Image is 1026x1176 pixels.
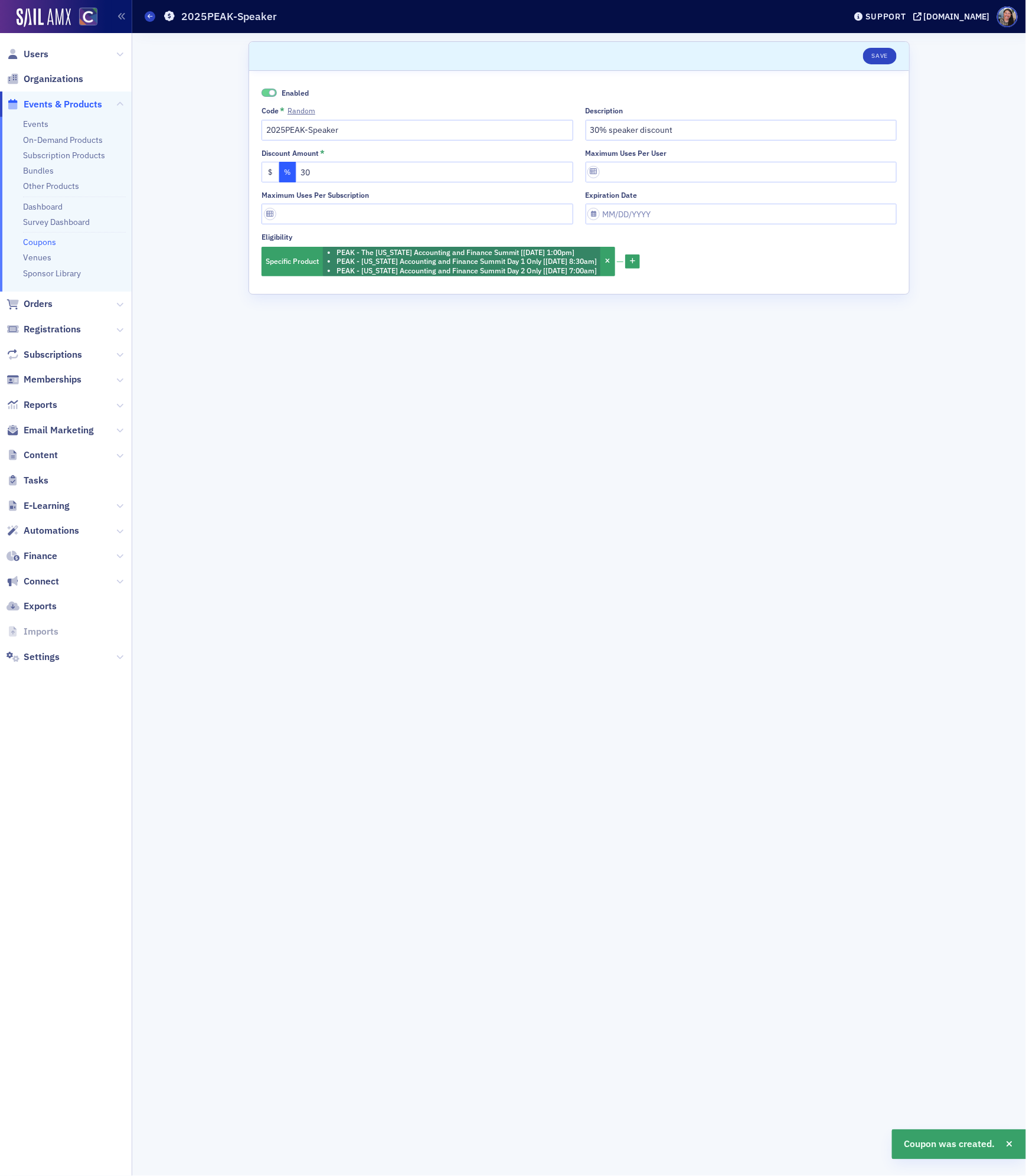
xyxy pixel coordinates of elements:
[24,524,79,537] span: Automations
[280,106,285,115] abbr: This field is required
[24,651,60,664] span: Settings
[262,191,369,200] div: Maximum uses per subscription
[24,625,58,638] span: Imports
[23,150,105,161] a: Subscription Products
[23,181,79,191] a: Other Products
[336,257,597,266] li: PEAK - [US_STATE] Accounting and Finance Summit Day 1 Only [[DATE] 8:30am]
[24,550,57,563] span: Finance
[320,149,325,157] abbr: This field is required
[865,11,906,22] div: Support
[23,165,54,176] a: Bundles
[17,8,71,27] img: SailAMX
[6,424,94,437] a: Email Marketing
[586,149,667,158] div: Maximum uses per user
[23,201,63,212] a: Dashboard
[71,8,97,28] a: View Homepage
[79,8,97,26] img: SailAMX
[24,398,57,411] span: Reports
[24,298,53,311] span: Orders
[6,499,70,512] a: E-Learning
[924,11,990,22] div: [DOMAIN_NAME]
[282,88,309,97] span: Enabled
[6,48,48,61] a: Users
[23,237,56,247] a: Coupons
[296,162,573,182] input: 0
[262,89,277,97] span: Enabled
[6,323,81,336] a: Registrations
[6,651,60,664] a: Settings
[181,9,277,24] h1: 2025PEAK-Speaker
[6,474,48,487] a: Tasks
[24,48,48,61] span: Users
[23,217,90,227] a: Survey Dashboard
[6,348,82,361] a: Subscriptions
[6,524,79,537] a: Automations
[6,73,83,86] a: Organizations
[586,106,623,115] div: Description
[6,625,58,638] a: Imports
[24,575,59,588] span: Connect
[6,373,81,386] a: Memberships
[6,298,53,311] a: Orders
[336,248,597,257] li: PEAK - The [US_STATE] Accounting and Finance Summit [[DATE] 1:00pm]
[23,252,51,263] a: Venues
[24,98,102,111] span: Events & Products
[266,256,319,266] span: Specific Product
[24,73,83,86] span: Organizations
[23,119,48,129] a: Events
[24,474,48,487] span: Tasks
[262,149,319,158] div: Discount Amount
[279,162,297,182] button: %
[6,550,57,563] a: Finance
[24,323,81,336] span: Registrations
[586,204,897,224] input: MM/DD/YYYY
[863,48,897,64] button: Save
[6,600,57,613] a: Exports
[997,6,1018,27] span: Profile
[6,449,58,462] a: Content
[904,1138,995,1152] span: Coupon was created.
[6,575,59,588] a: Connect
[23,268,81,279] a: Sponsor Library
[262,233,292,241] div: Eligibility
[24,449,58,462] span: Content
[287,106,315,115] button: Code*
[586,191,638,200] div: Expiration date
[24,600,57,613] span: Exports
[262,106,279,115] div: Code
[24,348,82,361] span: Subscriptions
[6,98,102,111] a: Events & Products
[24,499,70,512] span: E-Learning
[24,373,81,386] span: Memberships
[262,162,279,182] button: $
[24,424,94,437] span: Email Marketing
[336,266,597,275] li: PEAK - [US_STATE] Accounting and Finance Summit Day 2 Only [[DATE] 7:00am]
[6,398,57,411] a: Reports
[913,12,994,21] button: [DOMAIN_NAME]
[23,135,103,145] a: On-Demand Products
